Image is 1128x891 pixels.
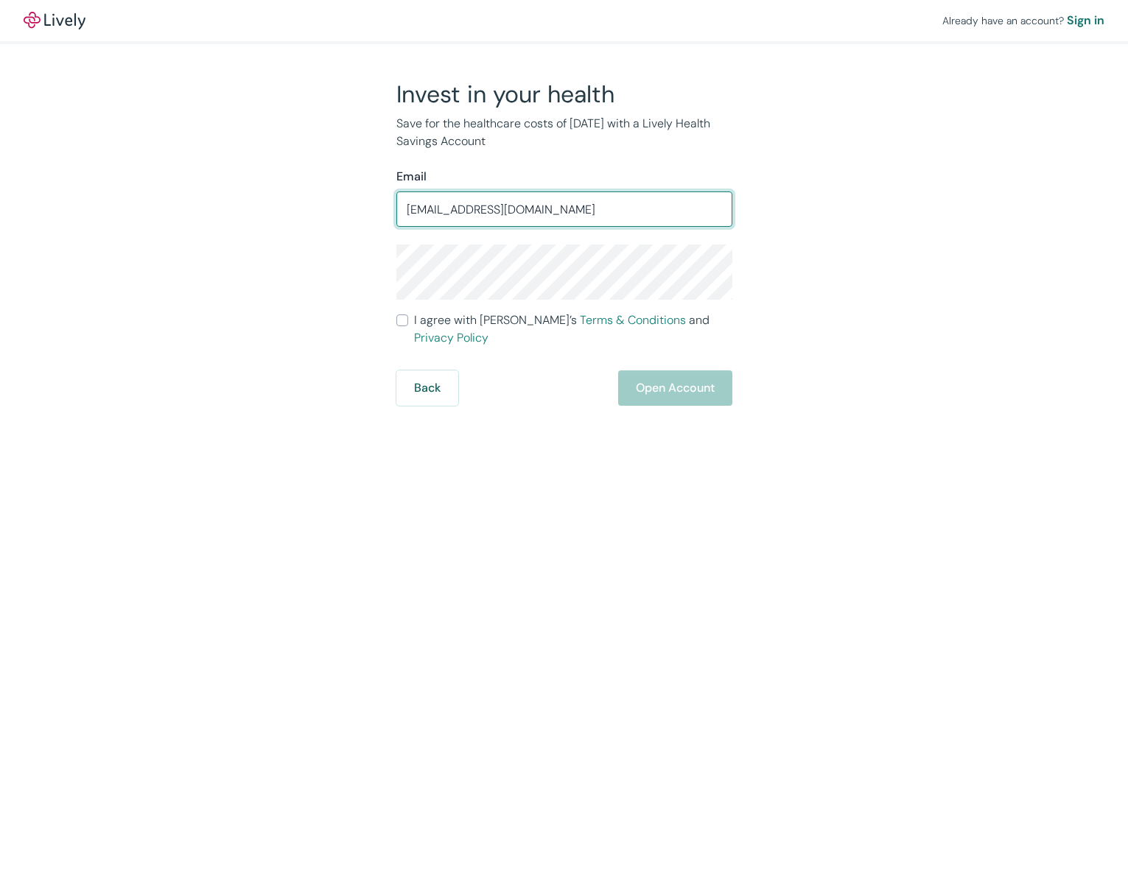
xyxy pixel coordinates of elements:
a: Privacy Policy [414,330,488,345]
a: Terms & Conditions [580,312,686,328]
a: Sign in [1067,12,1104,29]
label: Email [396,168,427,186]
img: Lively [24,12,85,29]
button: Back [396,370,458,406]
div: Already have an account? [942,12,1104,29]
p: Save for the healthcare costs of [DATE] with a Lively Health Savings Account [396,115,732,150]
h2: Invest in your health [396,80,732,109]
a: LivelyLively [24,12,85,29]
span: I agree with [PERSON_NAME]’s and [414,311,732,347]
